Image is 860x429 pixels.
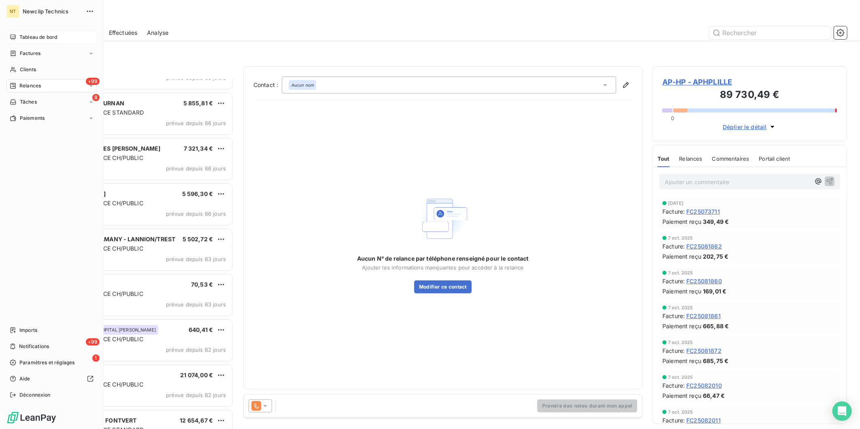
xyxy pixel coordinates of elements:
[679,155,702,162] span: Relances
[6,5,19,18] div: NT
[662,346,685,355] span: Facture :
[662,252,701,261] span: Paiement reçu
[703,391,725,400] span: 66,47 €
[662,357,701,365] span: Paiement reçu
[166,120,226,126] span: prévue depuis 66 jours
[720,122,779,132] button: Déplier le détail
[57,145,161,152] span: CH DE VERSAILLES [PERSON_NAME]
[19,343,49,350] span: Notifications
[184,145,213,152] span: 7 321,34 €
[662,277,685,285] span: Facture :
[20,115,45,122] span: Paiements
[81,327,156,332] span: APHP - HOPITAL [PERSON_NAME]
[20,50,40,57] span: Factures
[147,29,168,37] span: Analyse
[662,322,701,330] span: Paiement reçu
[166,256,226,262] span: prévue depuis 63 jours
[537,399,637,412] button: Prendre des notes durant mon appel
[662,287,701,295] span: Paiement reçu
[703,252,728,261] span: 202,75 €
[686,242,722,251] span: FC25081862
[712,155,749,162] span: Commentaires
[183,236,213,242] span: 5 502,72 €
[166,301,226,308] span: prévue depuis 63 jours
[86,338,100,346] span: +99
[662,217,701,226] span: Paiement reçu
[253,81,282,89] label: Contact :
[19,34,57,41] span: Tableau de bord
[92,355,100,362] span: 1
[166,210,226,217] span: prévue depuis 66 jours
[703,287,726,295] span: 169,01 €
[191,281,213,288] span: 70,53 €
[357,255,529,263] span: Aucun N° de relance par téléphone renseigné pour le contact
[759,155,790,162] span: Portail client
[703,322,729,330] span: 665,88 €
[86,78,100,85] span: +99
[686,381,722,390] span: FC25082010
[166,392,226,398] span: prévue depuis 62 jours
[182,190,213,197] span: 5 596,30 €
[668,375,693,380] span: 7 oct. 2025
[19,375,30,382] span: Aide
[92,94,100,101] span: 8
[166,346,226,353] span: prévue depuis 62 jours
[686,346,722,355] span: FC25081872
[686,416,721,425] span: FC25082011
[166,165,226,172] span: prévue depuis 66 jours
[703,217,729,226] span: 349,49 €
[662,381,685,390] span: Facture :
[180,372,213,378] span: 21 074,00 €
[671,115,674,121] span: 0
[6,372,97,385] a: Aide
[19,82,41,89] span: Relances
[703,357,728,365] span: 685,75 €
[662,391,701,400] span: Paiement reçu
[39,79,234,429] div: grid
[57,236,175,242] span: CH PIERRE LE DAMANY - LANNION/TREST
[20,66,36,73] span: Clients
[291,82,314,88] em: Aucun nom
[662,207,685,216] span: Facture :
[183,100,213,106] span: 5 855,81 €
[662,76,837,87] span: AP-HP - APHPLILLE
[189,326,213,333] span: 640,41 €
[686,207,720,216] span: FC25073711
[709,26,831,39] input: Rechercher
[832,401,852,421] div: Open Intercom Messenger
[662,416,685,425] span: Facture :
[417,193,469,245] img: Empty state
[668,236,693,240] span: 7 oct. 2025
[723,123,767,131] span: Déplier le détail
[20,98,37,106] span: Tâches
[662,87,837,104] h3: 89 730,49 €
[6,411,57,424] img: Logo LeanPay
[668,201,683,206] span: [DATE]
[180,417,213,424] span: 12 654,67 €
[362,264,524,271] span: Ajouter les informations manquantes pour accéder à la relance
[668,410,693,414] span: 7 oct. 2025
[414,280,472,293] button: Modifier ce contact
[662,242,685,251] span: Facture :
[109,29,138,37] span: Effectuées
[658,155,670,162] span: Tout
[668,340,693,345] span: 7 oct. 2025
[668,270,693,275] span: 7 oct. 2025
[23,8,81,15] span: Newclip Technics
[19,359,75,366] span: Paramètres et réglages
[662,312,685,320] span: Facture :
[686,312,721,320] span: FC25081861
[668,305,693,310] span: 7 oct. 2025
[19,327,37,334] span: Imports
[686,277,722,285] span: FC25081860
[19,391,51,399] span: Déconnexion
